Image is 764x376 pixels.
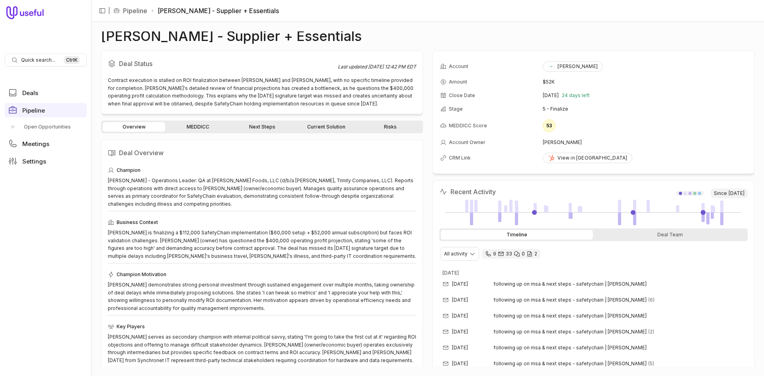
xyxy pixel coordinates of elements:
[22,141,49,147] span: Meetings
[648,297,655,303] span: 6 emails in thread
[441,230,593,240] div: Timeline
[493,345,647,351] span: following up on msa & next steps - safetychain | [PERSON_NAME]
[482,249,540,259] div: 9 calls and 33 email threads
[108,281,416,312] div: [PERSON_NAME] demonstrates strong personal investment through sustained engagement over multiple ...
[543,119,555,132] div: 53
[562,92,590,99] span: 24 days left
[64,56,80,64] kbd: Ctrl K
[167,122,229,132] a: MEDDICC
[5,86,87,100] a: Deals
[22,158,46,164] span: Settings
[449,92,475,99] span: Close Date
[452,281,468,287] time: [DATE]
[338,64,416,70] div: Last updated
[108,146,416,159] h2: Deal Overview
[543,153,632,163] a: View in [GEOGRAPHIC_DATA]
[5,121,87,133] div: Pipeline submenu
[439,187,496,197] h2: Recent Activity
[231,122,293,132] a: Next Steps
[493,313,647,319] span: following up on msa & next steps - safetychain | [PERSON_NAME]
[449,106,463,112] span: Stage
[442,270,459,276] time: [DATE]
[548,155,627,161] div: View in [GEOGRAPHIC_DATA]
[543,76,747,88] td: $52K
[108,76,416,107] div: Contract execution is stalled on ROI finalization between [PERSON_NAME] and [PERSON_NAME], with n...
[5,103,87,117] a: Pipeline
[452,329,468,335] time: [DATE]
[108,166,416,175] div: Champion
[493,360,647,367] span: following up on msa & next steps - safetychain | [PERSON_NAME]
[543,103,747,115] td: 5 - Finalize
[493,329,647,335] span: following up on msa & next steps - safetychain | [PERSON_NAME]
[449,79,467,85] span: Amount
[103,122,165,132] a: Overview
[108,177,416,208] div: [PERSON_NAME] - Operations Leader: QA at [PERSON_NAME] Foods, LLC (d/b/a [PERSON_NAME], Trinity C...
[452,297,468,303] time: [DATE]
[548,63,598,70] div: [PERSON_NAME]
[22,107,45,113] span: Pipeline
[5,136,87,151] a: Meetings
[22,90,38,96] span: Deals
[449,155,471,161] span: CRM Link
[452,313,468,319] time: [DATE]
[108,229,416,260] div: [PERSON_NAME] is finalizing a $112,000 SafetyChain implementation ($60,000 setup + $52,000 annual...
[648,360,654,367] span: 5 emails in thread
[449,123,487,129] span: MEDDICC Score
[648,329,654,335] span: 2 emails in thread
[5,154,87,168] a: Settings
[449,63,468,70] span: Account
[359,122,421,132] a: Risks
[108,218,416,227] div: Business Context
[101,31,362,41] h1: [PERSON_NAME] - Supplier + Essentials
[108,333,416,364] div: [PERSON_NAME] serves as secondary champion with internal political savvy, stating 'I'm going to t...
[368,64,416,70] time: [DATE] 12:42 PM EDT
[543,92,559,99] time: [DATE]
[96,5,108,17] button: Collapse sidebar
[295,122,357,132] a: Current Solution
[108,322,416,331] div: Key Players
[123,6,147,16] a: Pipeline
[449,139,485,146] span: Account Owner
[108,270,416,279] div: Champion Motivation
[452,345,468,351] time: [DATE]
[150,6,279,16] li: [PERSON_NAME] - Supplier + Essentials
[543,136,747,149] td: [PERSON_NAME]
[493,281,647,287] span: following up on msa & next steps - safetychain | [PERSON_NAME]
[543,61,603,72] button: [PERSON_NAME]
[729,190,745,197] time: [DATE]
[594,230,746,240] div: Deal Team
[452,360,468,367] time: [DATE]
[711,189,748,198] span: Since
[108,57,338,70] h2: Deal Status
[493,297,647,303] span: following up on msa & next steps - safetychain | [PERSON_NAME]
[5,121,87,133] a: Open Opportunities
[21,57,55,63] span: Quick search...
[108,6,110,16] span: |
